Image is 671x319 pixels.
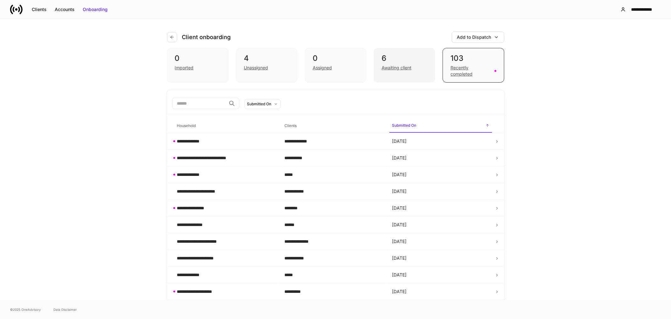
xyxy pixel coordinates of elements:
[167,48,228,83] div: 0Imported
[387,200,495,217] td: [DATE]
[236,48,297,83] div: 4Unassigned
[177,123,196,129] h6: Household
[387,300,495,317] td: [DATE]
[244,65,268,71] div: Unassigned
[305,48,366,83] div: 0Assigned
[10,307,41,312] span: © 2025 OneAdvisory
[32,6,47,13] div: Clients
[382,65,411,71] div: Awaiting client
[313,53,358,63] div: 0
[450,65,490,77] div: Recently completed
[282,119,384,132] span: Clients
[389,119,492,133] span: Submitted On
[83,6,108,13] div: Onboarding
[175,53,221,63] div: 0
[175,65,194,71] div: Imported
[387,250,495,267] td: [DATE]
[387,150,495,166] td: [DATE]
[28,4,51,14] button: Clients
[387,133,495,150] td: [DATE]
[79,4,112,14] button: Onboarding
[247,101,271,107] div: Submitted On
[244,53,289,63] div: 4
[374,48,435,83] div: 6Awaiting client
[175,119,277,132] span: Household
[387,183,495,200] td: [DATE]
[387,283,495,300] td: [DATE]
[55,6,75,13] div: Accounts
[244,99,281,109] button: Submitted On
[313,65,332,71] div: Assigned
[450,53,496,63] div: 103
[182,33,231,41] h4: Client onboarding
[387,267,495,283] td: [DATE]
[452,32,504,43] button: Add to Dispatch
[443,48,504,83] div: 103Recently completed
[392,122,416,128] h6: Submitted On
[382,53,427,63] div: 6
[387,233,495,250] td: [DATE]
[387,217,495,233] td: [DATE]
[53,307,77,312] a: Data Disclaimer
[284,123,297,129] h6: Clients
[51,4,79,14] button: Accounts
[387,166,495,183] td: [DATE]
[457,34,491,40] div: Add to Dispatch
